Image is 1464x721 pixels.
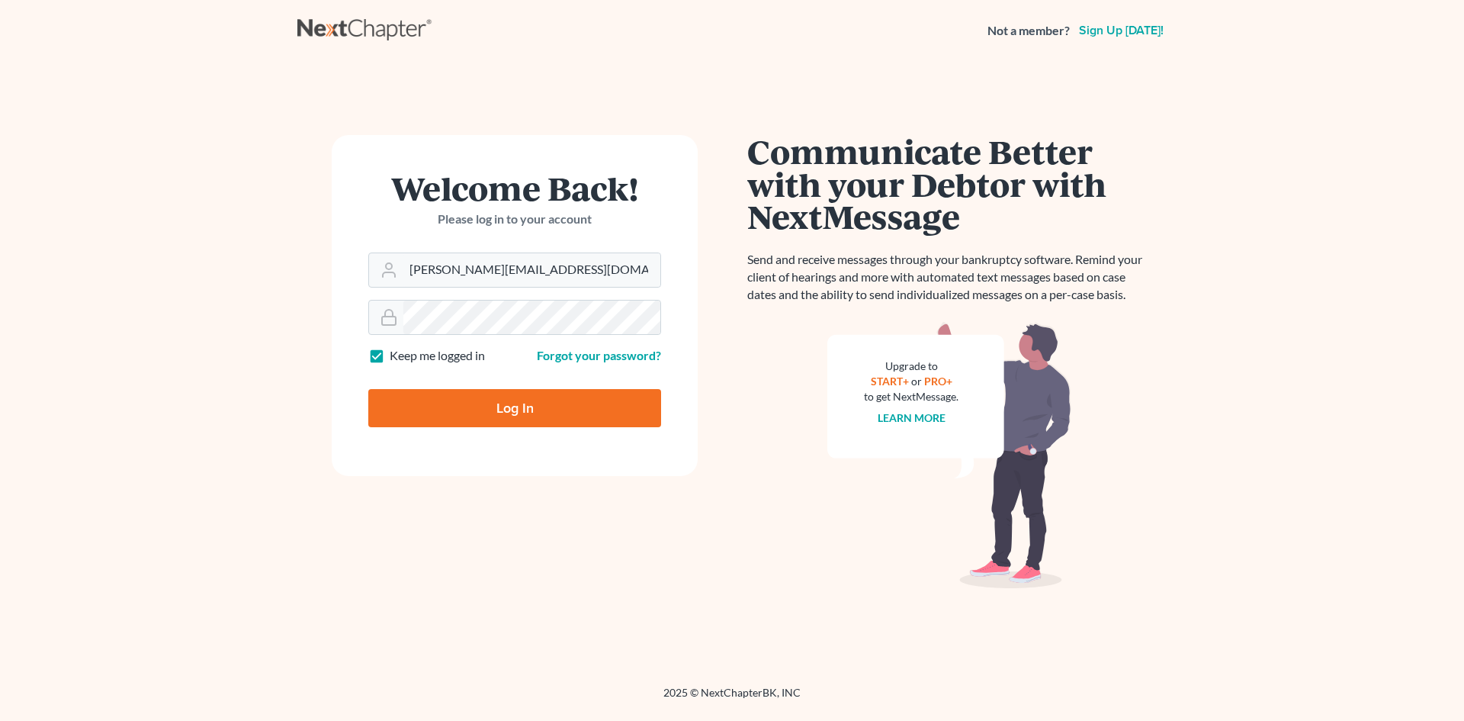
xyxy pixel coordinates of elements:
div: Upgrade to [864,359,958,374]
p: Send and receive messages through your bankruptcy software. Remind your client of hearings and mo... [747,251,1151,304]
a: Forgot your password? [537,348,661,362]
h1: Communicate Better with your Debtor with NextMessage [747,135,1151,233]
input: Log In [368,389,661,427]
input: Email Address [403,253,660,287]
p: Please log in to your account [368,211,661,228]
a: START+ [871,375,909,388]
div: to get NextMessage. [864,389,958,404]
strong: Not a member? [987,22,1070,40]
h1: Welcome Back! [368,172,661,204]
a: Sign up [DATE]! [1076,24,1167,37]
span: or [911,375,922,388]
label: Keep me logged in [390,347,485,365]
img: nextmessage_bg-59042aed3d76b12b5cd301f8e5b87938c9018125f34e5fa2b7a6b67550977c72.svg [827,322,1071,589]
div: 2025 © NextChapterBK, INC [297,685,1167,713]
a: PRO+ [924,375,952,388]
a: Learn more [878,411,945,424]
